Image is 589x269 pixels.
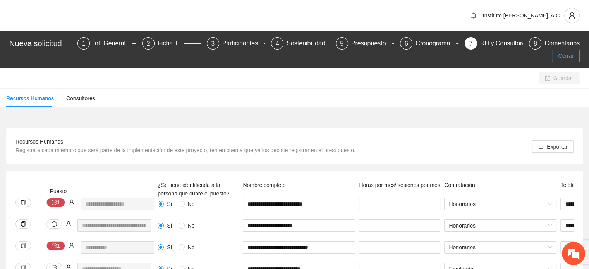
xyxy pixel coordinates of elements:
[21,200,26,205] span: copy
[359,182,440,188] span: Horas por mes/ sesiones por mes
[127,4,146,22] div: Minimizar ventana de chat en vivo
[538,144,544,150] span: download
[560,182,581,188] span: Teléfono
[400,37,458,50] div: 6Cronograma
[271,37,330,50] div: 4Sostenibilidad
[15,198,31,207] button: copy
[52,200,57,206] span: message
[45,89,107,168] span: Estamos en línea.
[46,241,65,250] button: message1
[142,37,201,50] div: 2Ficha T
[480,37,535,50] div: RH y Consultores
[483,12,561,19] span: Instituto [PERSON_NAME], A.C.
[243,182,286,188] span: Nombre completo
[52,243,57,249] span: message
[158,37,184,50] div: Ficha T
[9,37,73,50] div: Nueva solicitud
[69,243,74,248] span: user
[564,8,580,23] button: user
[449,242,552,253] span: Honorarios
[469,40,472,47] span: 7
[15,139,63,145] span: Recursos Humanos
[93,37,132,50] div: Inf. General
[416,37,456,50] div: Cronograma
[66,94,95,103] div: Consultores
[147,40,150,47] span: 2
[467,9,480,22] button: bell
[69,199,74,205] span: user
[552,50,580,62] button: Cerrar
[222,37,264,50] div: Participantes
[532,140,574,153] button: downloadExportar
[4,183,148,211] textarea: Escriba su mensaje y pulse “Intro”
[558,51,574,60] span: Cerrar
[52,221,57,227] span: message
[15,241,31,250] button: copy
[164,243,175,252] span: Sí
[444,182,475,188] span: Contratación
[6,94,54,103] div: Recursos Humanos
[211,40,215,47] span: 3
[287,37,331,50] div: Sostenibilidad
[164,221,175,230] span: Sí
[207,37,265,50] div: 3Participantes
[21,221,26,227] span: copy
[15,219,31,229] button: copy
[158,182,229,197] span: ¿Se tiene identificada a la persona que cubre el puesto?
[15,147,355,153] span: Registra a cada miembro que será parte de la implementación de este proyecto, ten en cuenta que y...
[185,200,198,208] span: No
[66,221,71,226] span: user
[449,198,552,210] span: Honorarios
[50,188,67,194] span: Puesto
[40,39,130,50] div: Chatee con nosotros ahora
[547,142,567,151] span: Exportar
[351,37,392,50] div: Presupuesto
[82,40,86,47] span: 1
[276,40,279,47] span: 4
[544,37,580,50] div: Comentarios
[534,40,537,47] span: 8
[465,37,523,50] div: 7RH y Consultores
[340,40,343,47] span: 5
[405,40,408,47] span: 6
[46,219,62,229] button: message
[336,37,394,50] div: 5Presupuesto
[185,221,198,230] span: No
[185,243,198,252] span: No
[164,200,175,208] span: Sí
[565,12,579,19] span: user
[77,37,136,50] div: 1Inf. General
[46,198,65,207] button: message1
[449,220,552,231] span: Honorarios
[539,72,579,84] button: saveGuardar
[529,37,580,50] div: 8Comentarios
[21,243,26,248] span: copy
[468,12,479,19] span: bell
